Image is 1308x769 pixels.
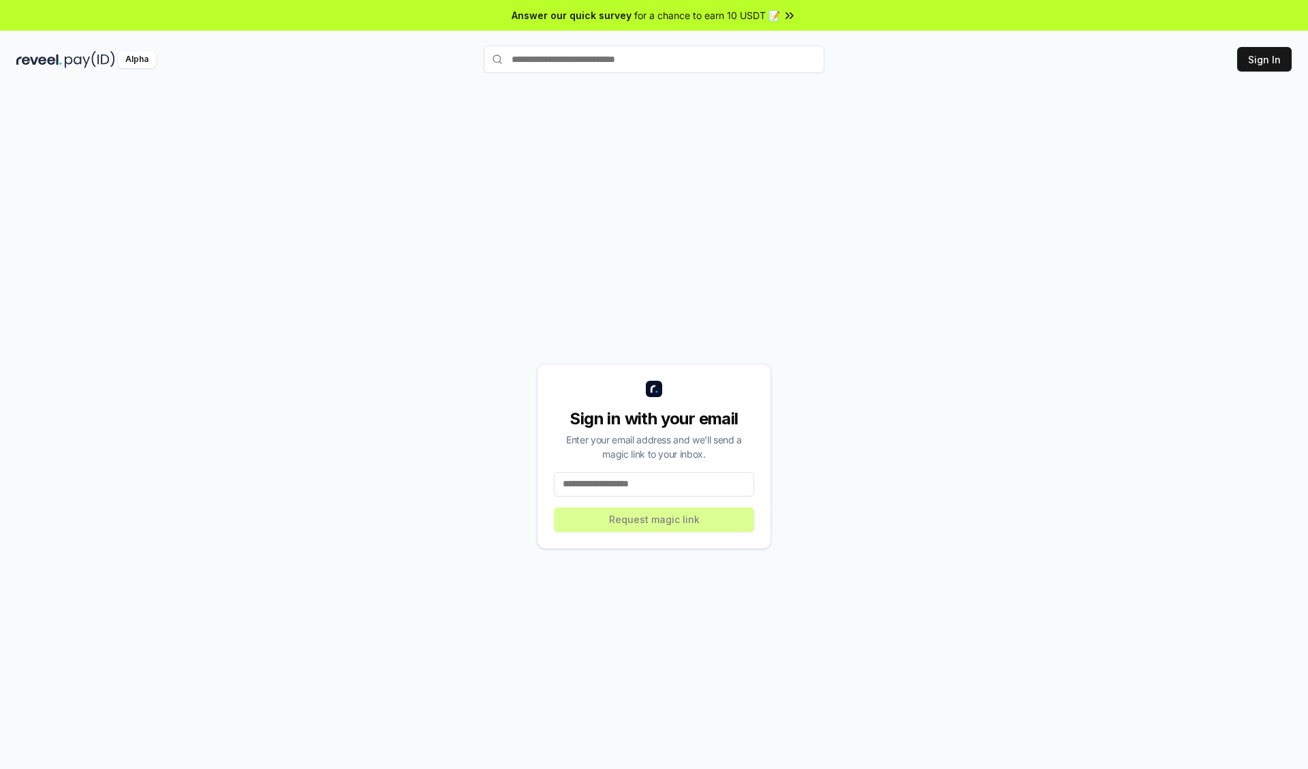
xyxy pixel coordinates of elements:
span: Answer our quick survey [512,8,632,22]
img: reveel_dark [16,51,62,68]
div: Alpha [118,51,156,68]
span: for a chance to earn 10 USDT 📝 [634,8,780,22]
button: Sign In [1237,47,1292,72]
img: logo_small [646,381,662,397]
img: pay_id [65,51,115,68]
div: Sign in with your email [554,408,754,430]
div: Enter your email address and we’ll send a magic link to your inbox. [554,433,754,461]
